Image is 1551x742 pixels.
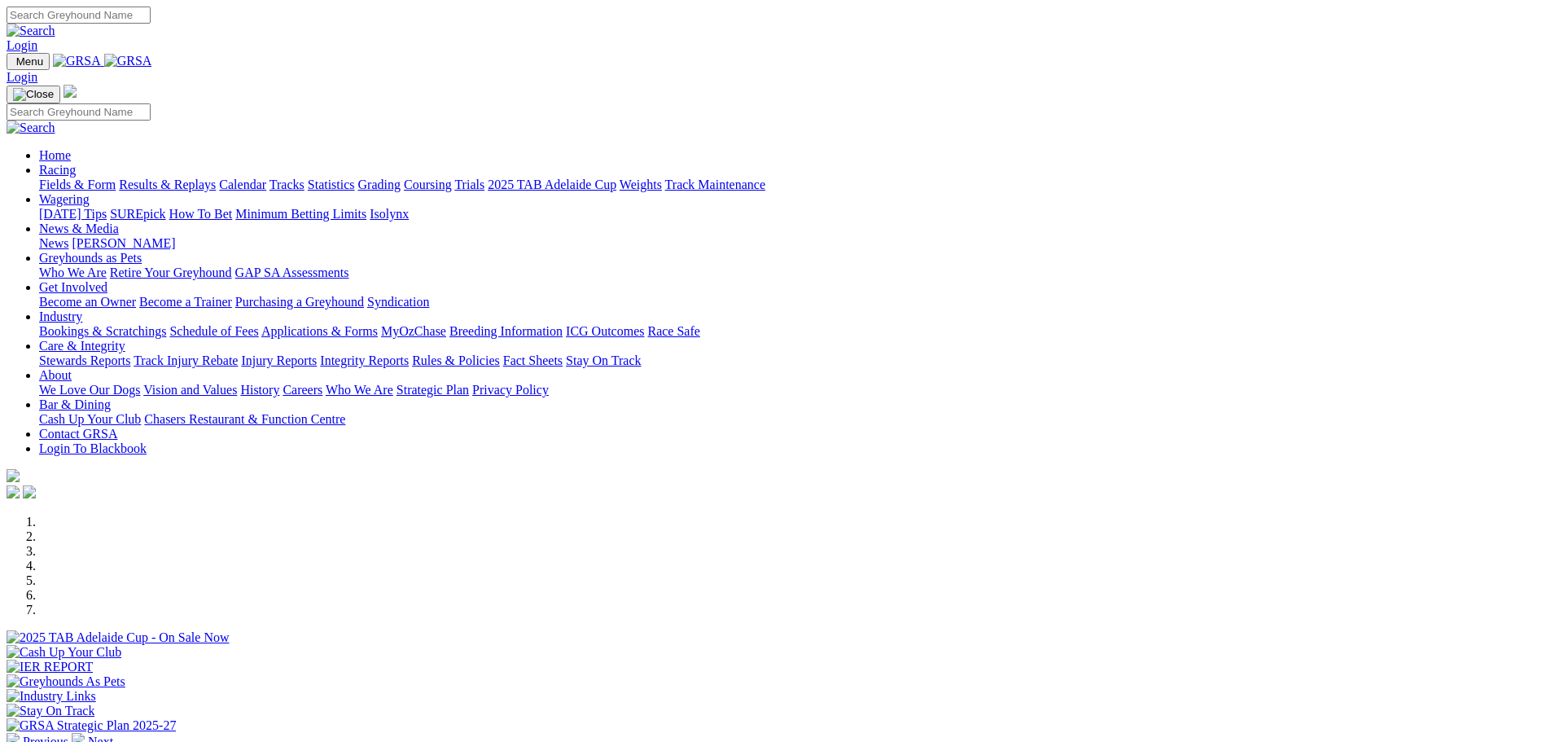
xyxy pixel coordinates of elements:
a: Who We Are [326,383,393,397]
a: Injury Reports [241,353,317,367]
img: twitter.svg [23,485,36,498]
a: We Love Our Dogs [39,383,140,397]
div: About [39,383,1544,397]
a: Login To Blackbook [39,441,147,455]
a: Login [7,38,37,52]
a: Race Safe [647,324,699,338]
a: SUREpick [110,207,165,221]
a: Vision and Values [143,383,237,397]
a: Greyhounds as Pets [39,251,142,265]
a: Calendar [219,178,266,191]
div: Industry [39,324,1544,339]
a: Syndication [367,295,429,309]
img: 2025 TAB Adelaide Cup - On Sale Now [7,630,230,645]
a: Racing [39,163,76,177]
a: Fact Sheets [503,353,563,367]
input: Search [7,7,151,24]
img: Industry Links [7,689,96,704]
img: Stay On Track [7,704,94,718]
a: MyOzChase [381,324,446,338]
a: Get Involved [39,280,107,294]
a: Care & Integrity [39,339,125,353]
a: Applications & Forms [261,324,378,338]
img: logo-grsa-white.png [64,85,77,98]
a: Breeding Information [449,324,563,338]
a: Home [39,148,71,162]
img: Close [13,88,54,101]
button: Toggle navigation [7,53,50,70]
a: Industry [39,310,82,323]
img: facebook.svg [7,485,20,498]
a: Strategic Plan [397,383,469,397]
a: Statistics [308,178,355,191]
a: Isolynx [370,207,409,221]
a: Rules & Policies [412,353,500,367]
a: [PERSON_NAME] [72,236,175,250]
a: Schedule of Fees [169,324,258,338]
a: Chasers Restaurant & Function Centre [144,412,345,426]
button: Toggle navigation [7,86,60,103]
a: News & Media [39,222,119,235]
a: Bar & Dining [39,397,111,411]
div: Wagering [39,207,1544,222]
img: logo-grsa-white.png [7,469,20,482]
span: Menu [16,55,43,68]
img: Greyhounds As Pets [7,674,125,689]
a: Who We Are [39,266,107,279]
a: Bookings & Scratchings [39,324,166,338]
a: Careers [283,383,322,397]
a: Weights [620,178,662,191]
img: Search [7,121,55,135]
a: How To Bet [169,207,233,221]
div: Bar & Dining [39,412,1544,427]
div: Racing [39,178,1544,192]
a: 2025 TAB Adelaide Cup [488,178,616,191]
a: History [240,383,279,397]
a: Become an Owner [39,295,136,309]
a: Trials [454,178,484,191]
a: [DATE] Tips [39,207,107,221]
a: Tracks [269,178,305,191]
div: News & Media [39,236,1544,251]
img: GRSA [53,54,101,68]
a: Privacy Policy [472,383,549,397]
img: IER REPORT [7,660,93,674]
a: News [39,236,68,250]
a: Contact GRSA [39,427,117,441]
a: GAP SA Assessments [235,266,349,279]
a: ICG Outcomes [566,324,644,338]
a: Wagering [39,192,90,206]
a: Purchasing a Greyhound [235,295,364,309]
a: Stewards Reports [39,353,130,367]
a: Fields & Form [39,178,116,191]
a: Track Injury Rebate [134,353,238,367]
a: Minimum Betting Limits [235,207,366,221]
img: Search [7,24,55,38]
a: Coursing [404,178,452,191]
img: GRSA Strategic Plan 2025-27 [7,718,176,733]
a: Grading [358,178,401,191]
div: Care & Integrity [39,353,1544,368]
input: Search [7,103,151,121]
a: Integrity Reports [320,353,409,367]
a: Retire Your Greyhound [110,266,232,279]
a: Results & Replays [119,178,216,191]
a: Login [7,70,37,84]
a: About [39,368,72,382]
div: Get Involved [39,295,1544,310]
a: Cash Up Your Club [39,412,141,426]
a: Track Maintenance [665,178,765,191]
img: Cash Up Your Club [7,645,121,660]
div: Greyhounds as Pets [39,266,1544,280]
a: Become a Trainer [139,295,232,309]
a: Stay On Track [566,353,641,367]
img: GRSA [104,54,152,68]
